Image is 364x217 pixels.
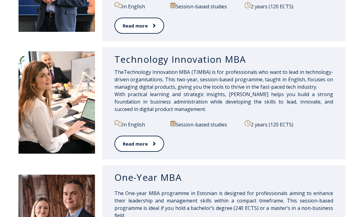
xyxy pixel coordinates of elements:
[114,172,333,183] h3: One-Year MBA
[114,53,333,65] h3: Technology Innovation MBA
[245,120,333,128] p: 2 years (120 ECTS)
[114,136,164,152] a: Read more
[245,2,333,10] p: 2 years (120 ECTS)
[184,69,241,75] span: BA (TIMBA) is for profes
[170,120,240,128] p: Session-based studies
[114,2,166,10] p: In English
[114,18,164,34] a: Read more
[114,91,333,113] span: With practical learning and strategic insights, [PERSON_NAME] helps you build a strong foundation...
[19,51,95,154] img: DSC_2558
[170,2,240,10] p: Session-based studies
[124,69,241,75] span: Technology Innovation M
[114,120,166,128] p: In English
[114,69,124,75] span: The
[114,69,333,90] span: sionals who want to lead in technology-driven organisations. This two-year, session-based program...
